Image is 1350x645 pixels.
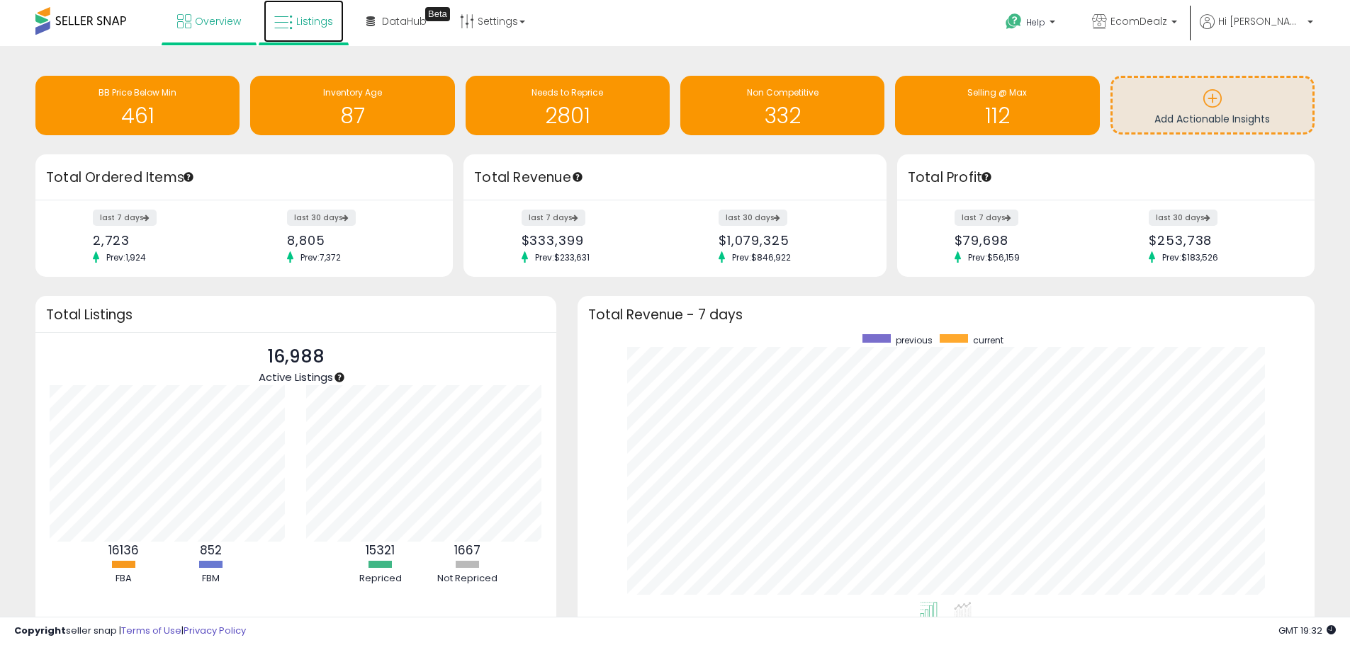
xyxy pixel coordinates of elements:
b: 1667 [454,542,480,559]
h1: 2801 [473,104,663,127]
span: Listings [296,14,333,28]
span: Help [1026,16,1045,28]
span: Prev: $846,922 [725,251,798,263]
span: previous [896,334,933,346]
h1: 112 [902,104,1092,127]
b: 852 [200,542,222,559]
div: Tooltip anchor [425,7,450,21]
a: Non Competitive 332 [680,76,884,135]
div: seller snap | | [14,624,246,638]
div: Not Repriced [425,572,510,586]
a: Help [994,2,1069,46]
label: last 7 days [93,210,157,226]
span: Prev: $183,526 [1155,251,1225,263]
h3: Total Listings [46,309,546,320]
span: Non Competitive [747,86,819,98]
div: 8,805 [287,233,428,248]
span: Inventory Age [323,86,382,98]
h3: Total Ordered Items [46,168,442,188]
a: Selling @ Max 112 [895,76,1099,135]
strong: Copyright [14,624,66,637]
a: Terms of Use [121,624,181,637]
label: last 7 days [522,210,585,226]
p: 16,988 [259,343,333,370]
a: Hi [PERSON_NAME] [1200,14,1313,46]
a: Inventory Age 87 [250,76,454,135]
h1: 87 [257,104,447,127]
a: BB Price Below Min 461 [35,76,240,135]
div: FBM [169,572,254,586]
h1: 461 [43,104,232,127]
div: Tooltip anchor [182,171,195,183]
span: DataHub [382,14,427,28]
span: Hi [PERSON_NAME] [1218,14,1303,28]
div: Tooltip anchor [571,171,584,183]
h3: Total Profit [908,168,1304,188]
span: Selling @ Max [967,86,1027,98]
span: Prev: $233,631 [528,251,597,263]
h1: 332 [687,104,877,127]
b: 16136 [108,542,139,559]
div: $79,698 [955,233,1096,248]
div: Repriced [338,572,423,586]
span: Prev: 1,924 [99,251,153,263]
span: 2025-10-13 19:32 GMT [1278,624,1336,637]
span: BB Price Below Min [99,86,176,98]
a: Needs to Reprice 2801 [466,76,670,135]
div: FBA [81,572,167,586]
span: Overview [195,14,241,28]
span: Needs to Reprice [531,86,603,98]
label: last 30 days [1149,210,1217,226]
span: current [973,334,1003,346]
label: last 7 days [955,210,1018,226]
a: Add Actionable Insights [1113,78,1312,132]
div: Tooltip anchor [980,171,993,183]
span: EcomDealz [1110,14,1167,28]
span: Active Listings [259,370,333,384]
h3: Total Revenue [474,168,876,188]
span: Add Actionable Insights [1154,112,1270,126]
div: $1,079,325 [719,233,862,248]
label: last 30 days [287,210,356,226]
div: $333,399 [522,233,665,248]
i: Get Help [1005,13,1023,30]
label: last 30 days [719,210,787,226]
span: Prev: $56,159 [961,251,1027,263]
h3: Total Revenue - 7 days [588,309,1304,320]
a: Privacy Policy [184,624,246,637]
div: $253,738 [1149,233,1290,248]
div: Tooltip anchor [333,371,346,384]
div: 2,723 [93,233,234,248]
b: 15321 [366,542,395,559]
span: Prev: 7,372 [293,251,348,263]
